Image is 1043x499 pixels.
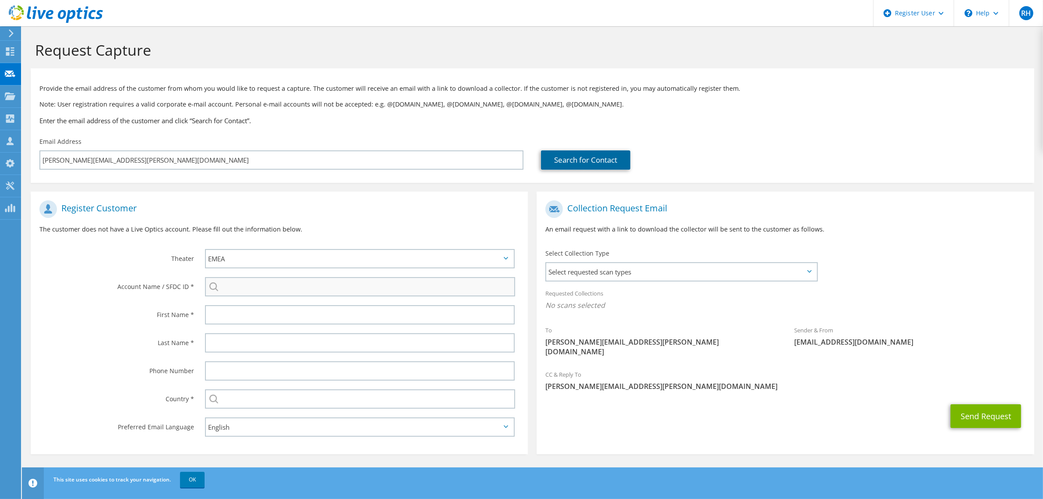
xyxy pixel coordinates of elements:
[39,417,194,431] label: Preferred Email Language
[546,263,816,281] span: Select requested scan types
[785,321,1034,351] div: Sender & From
[545,300,1025,310] span: No scans selected
[794,337,1025,347] span: [EMAIL_ADDRESS][DOMAIN_NAME]
[537,321,785,361] div: To
[39,277,194,291] label: Account Name / SFDC ID *
[541,150,630,170] a: Search for Contact
[1019,6,1033,20] span: RH
[53,476,171,483] span: This site uses cookies to track your navigation.
[39,249,194,263] label: Theater
[545,200,1021,218] h1: Collection Request Email
[39,84,1025,93] p: Provide the email address of the customer from whom you would like to request a capture. The cust...
[39,137,81,146] label: Email Address
[537,365,1034,396] div: CC & Reply To
[39,200,515,218] h1: Register Customer
[965,9,972,17] svg: \n
[180,472,205,488] a: OK
[39,305,194,319] label: First Name *
[39,116,1025,125] h3: Enter the email address of the customer and click “Search for Contact”.
[545,337,777,356] span: [PERSON_NAME][EMAIL_ADDRESS][PERSON_NAME][DOMAIN_NAME]
[545,249,609,258] label: Select Collection Type
[39,225,519,234] p: The customer does not have a Live Optics account. Please fill out the information below.
[39,333,194,347] label: Last Name *
[951,404,1021,428] button: Send Request
[545,381,1025,391] span: [PERSON_NAME][EMAIL_ADDRESS][PERSON_NAME][DOMAIN_NAME]
[39,100,1025,109] p: Note: User registration requires a valid corporate e-mail account. Personal e-mail accounts will ...
[39,389,194,403] label: Country *
[545,225,1025,234] p: An email request with a link to download the collector will be sent to the customer as follows.
[537,284,1034,317] div: Requested Collections
[39,361,194,375] label: Phone Number
[35,41,1025,59] h1: Request Capture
